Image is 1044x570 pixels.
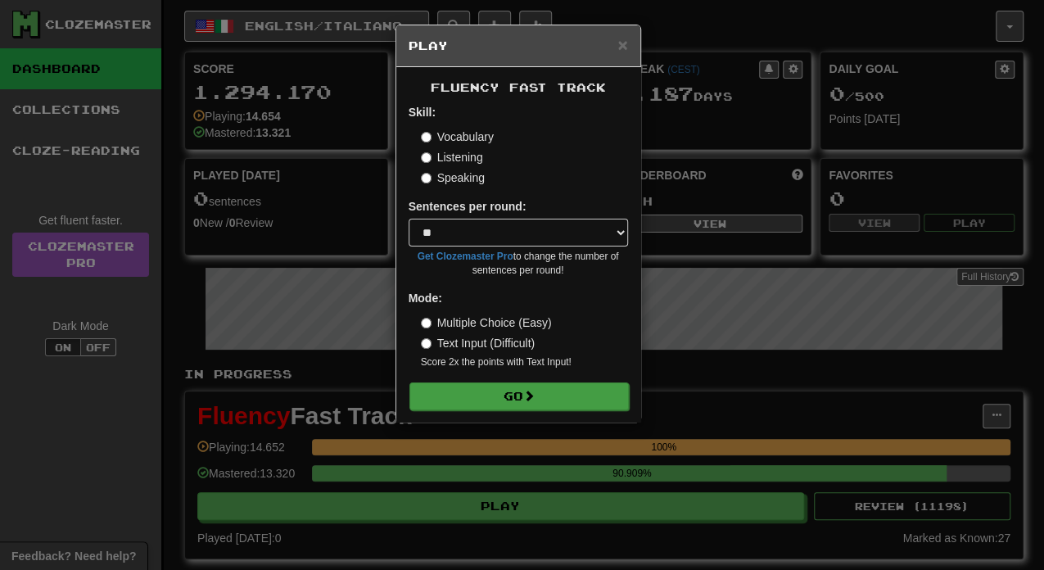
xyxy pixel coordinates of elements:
[421,314,552,331] label: Multiple Choice (Easy)
[421,173,432,183] input: Speaking
[409,292,442,305] strong: Mode:
[421,355,628,369] small: Score 2x the points with Text Input !
[418,251,513,262] a: Get Clozemaster Pro
[409,250,628,278] small: to change the number of sentences per round!
[617,35,627,54] span: ×
[421,152,432,163] input: Listening
[421,318,432,328] input: Multiple Choice (Easy)
[421,149,483,165] label: Listening
[431,80,606,94] span: Fluency Fast Track
[421,338,432,349] input: Text Input (Difficult)
[409,198,527,215] label: Sentences per round:
[409,382,629,410] button: Go
[421,132,432,142] input: Vocabulary
[421,170,485,186] label: Speaking
[421,129,494,145] label: Vocabulary
[409,106,436,119] strong: Skill:
[421,335,536,351] label: Text Input (Difficult)
[409,38,628,54] h5: Play
[617,36,627,53] button: Close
